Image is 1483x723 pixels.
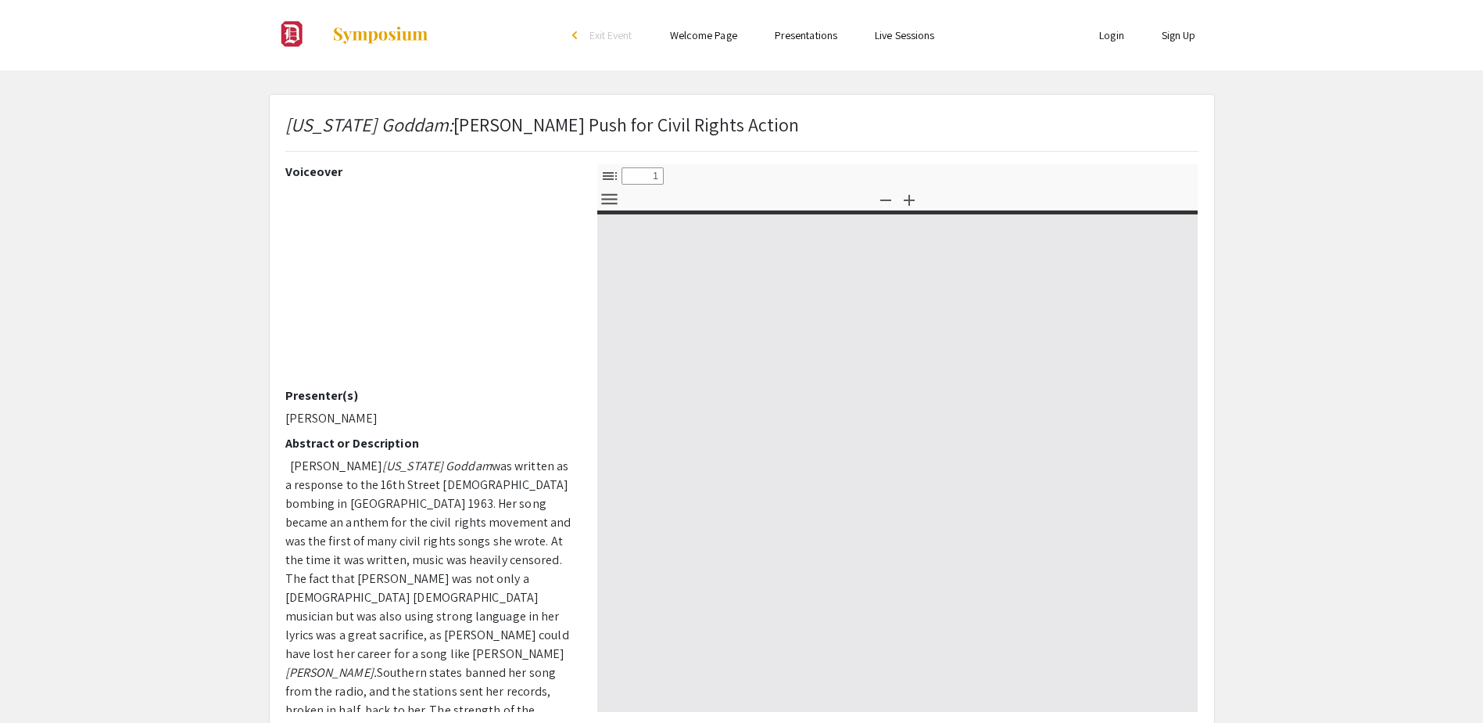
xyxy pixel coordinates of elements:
p: [PERSON_NAME] Push for Civil Rights Action [285,110,800,138]
a: Undergraduate Research & Scholarship Symposium [269,16,429,55]
button: Tools [596,188,623,210]
a: Live Sessions [875,28,934,42]
em: [US_STATE] Goddam: [285,112,454,137]
img: Undergraduate Research & Scholarship Symposium [269,16,316,55]
a: Presentations [775,28,837,42]
h2: Abstract or Description [285,436,574,451]
a: Login [1099,28,1124,42]
img: Symposium by ForagerOne [331,26,429,45]
a: Welcome Page [670,28,737,42]
button: Toggle Sidebar [596,164,623,187]
span: [PERSON_NAME] [290,458,382,474]
a: Sign Up [1162,28,1196,42]
em: [US_STATE] Goddam [382,458,492,474]
span: was written as a response to the 16th Street [DEMOGRAPHIC_DATA] bombing in [GEOGRAPHIC_DATA] 1963... [285,458,571,662]
button: Zoom In [896,188,922,210]
h2: Presenter(s) [285,388,574,403]
p: [PERSON_NAME] [285,409,574,428]
iframe: YouTube video player [285,185,574,388]
em: [PERSON_NAME]. [285,664,377,681]
input: Page [621,167,664,185]
span: Exit Event [589,28,632,42]
div: arrow_back_ios [572,31,582,40]
button: Zoom Out [872,188,899,210]
h2: Voiceover [285,164,574,179]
